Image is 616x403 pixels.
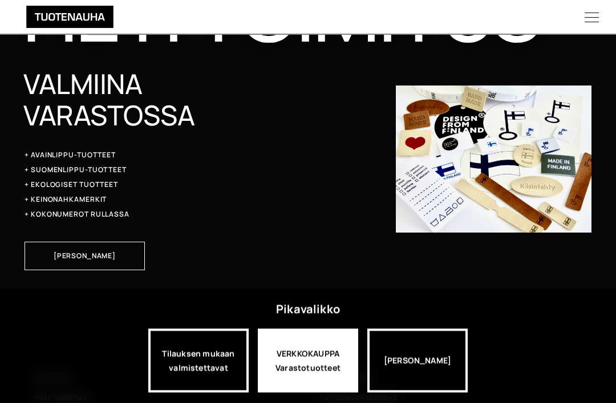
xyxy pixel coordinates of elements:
span: + Ekologiset tuotteet [25,181,118,190]
div: VERKKOKAUPPA Varastotuotteet [258,329,358,393]
a: VERKKOKAUPPAVarastotuotteet [258,329,358,393]
img: Tuotenauha Oy [11,6,128,29]
a: Tilauksen mukaan valmistettavat [148,329,249,393]
div: Pikavalikko [276,299,340,320]
span: + Suomenlippu-tuotteet [25,166,127,175]
span: + Avainlippu-tuotteet [25,151,116,160]
h2: Valmiina varastossa [23,68,277,131]
a: [PERSON_NAME] [25,242,144,271]
img: Etusivu 83 [396,86,591,233]
div: [PERSON_NAME] [367,329,468,393]
span: + Keinonahkamerkit [25,196,107,205]
span: + Kokonumerot rullassa [25,210,129,219]
span: [PERSON_NAME] [54,253,115,260]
